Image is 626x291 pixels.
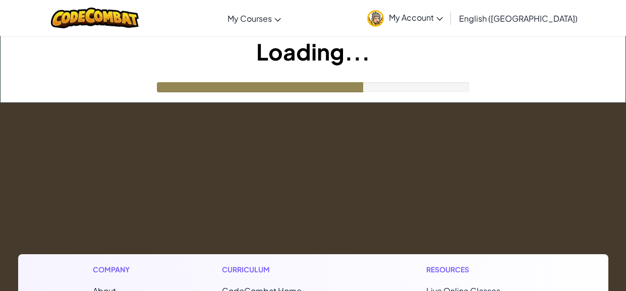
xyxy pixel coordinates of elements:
[454,5,583,32] a: English ([GEOGRAPHIC_DATA])
[222,5,286,32] a: My Courses
[459,13,578,24] span: English ([GEOGRAPHIC_DATA])
[227,13,272,24] span: My Courses
[1,36,625,67] h1: Loading...
[51,8,139,28] img: CodeCombat logo
[367,10,384,27] img: avatar
[93,264,140,275] h1: Company
[222,264,344,275] h1: Curriculum
[389,12,443,23] span: My Account
[362,2,448,34] a: My Account
[426,264,534,275] h1: Resources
